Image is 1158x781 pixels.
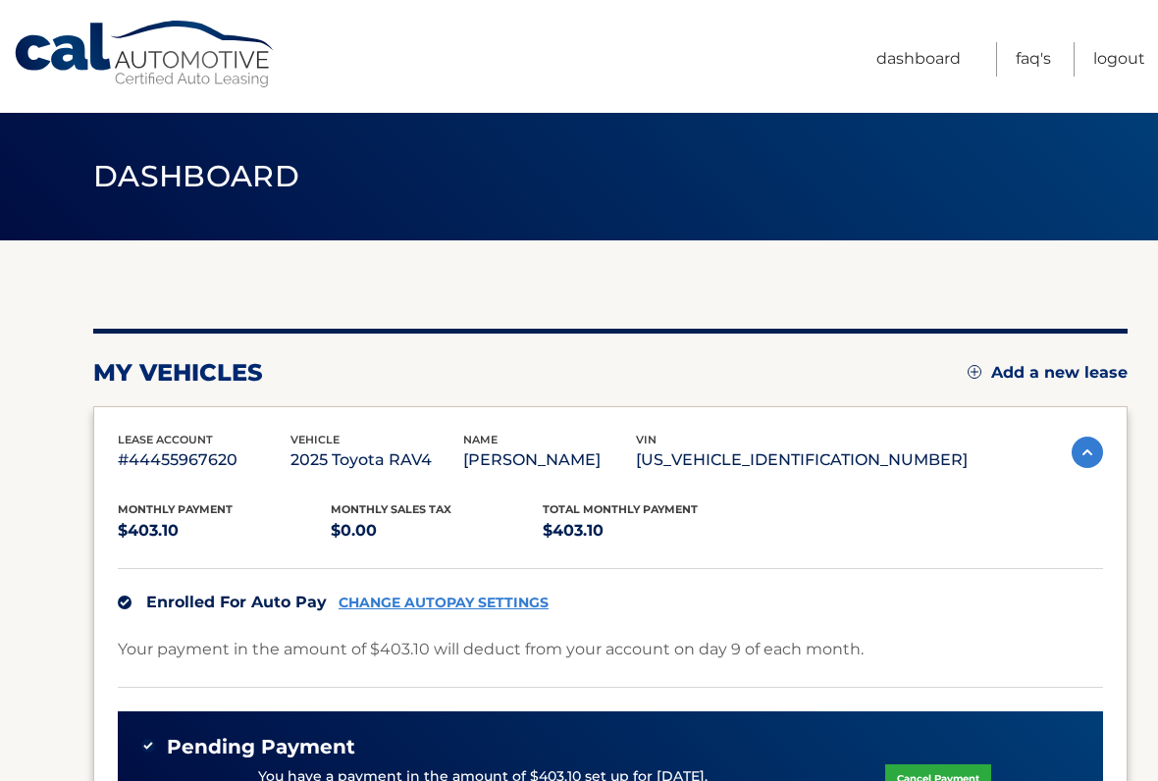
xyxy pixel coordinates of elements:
[636,446,968,474] p: [US_VEHICLE_IDENTIFICATION_NUMBER]
[167,735,355,759] span: Pending Payment
[968,365,981,379] img: add.svg
[968,363,1128,383] a: Add a new lease
[141,739,155,753] img: check-green.svg
[339,595,549,611] a: CHANGE AUTOPAY SETTINGS
[93,158,299,194] span: Dashboard
[543,502,698,516] span: Total Monthly Payment
[876,42,961,77] a: Dashboard
[290,433,340,446] span: vehicle
[118,517,331,545] p: $403.10
[93,358,263,388] h2: my vehicles
[118,502,233,516] span: Monthly Payment
[331,502,451,516] span: Monthly sales Tax
[290,446,463,474] p: 2025 Toyota RAV4
[146,593,327,611] span: Enrolled For Auto Pay
[331,517,544,545] p: $0.00
[1093,42,1145,77] a: Logout
[636,433,657,446] span: vin
[463,446,636,474] p: [PERSON_NAME]
[13,20,278,89] a: Cal Automotive
[1016,42,1051,77] a: FAQ's
[118,433,213,446] span: lease account
[463,433,498,446] span: name
[118,636,864,663] p: Your payment in the amount of $403.10 will deduct from your account on day 9 of each month.
[543,517,756,545] p: $403.10
[118,596,132,609] img: check.svg
[118,446,290,474] p: #44455967620
[1072,437,1103,468] img: accordion-active.svg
